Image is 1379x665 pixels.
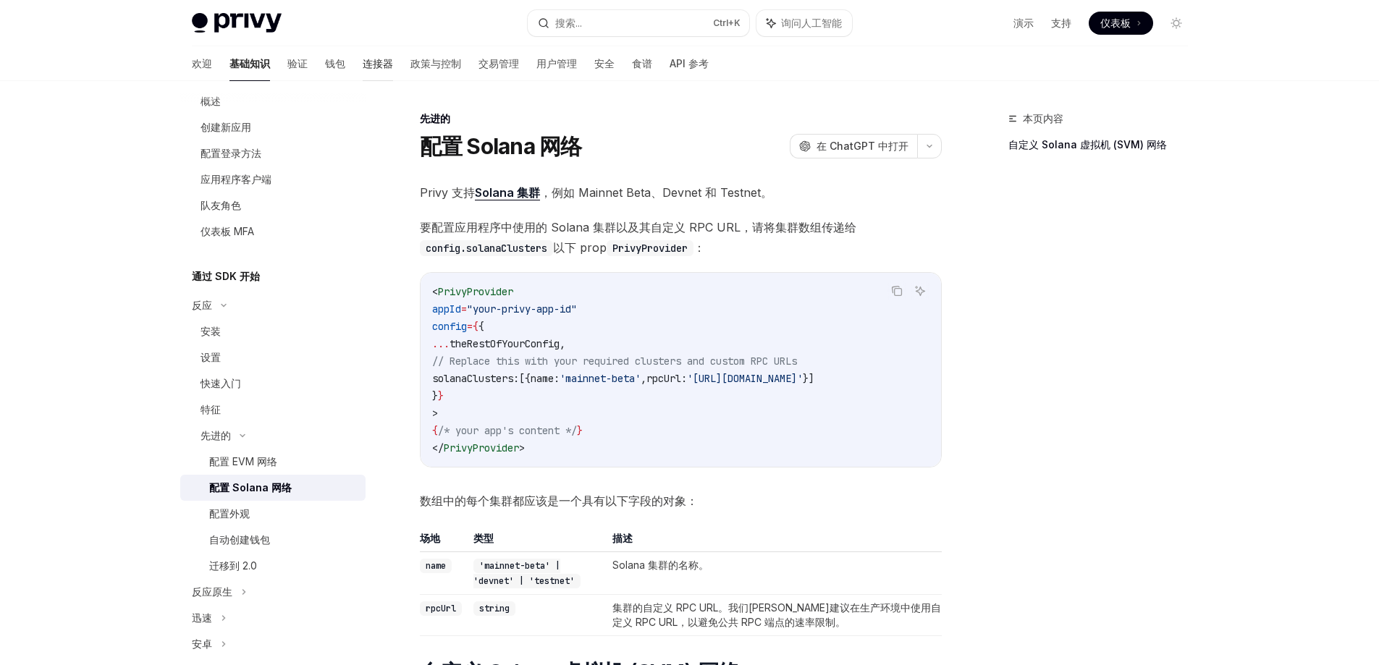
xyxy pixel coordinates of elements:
[1051,17,1071,29] font: 支持
[229,46,270,81] a: 基础知识
[180,140,366,166] a: 配置登录方法
[180,192,366,219] a: 队友角色
[180,370,366,397] a: 快速入门
[536,57,577,69] font: 用户管理
[612,532,633,544] font: 描述
[687,372,803,385] span: '[URL][DOMAIN_NAME]'
[478,320,484,333] span: {
[432,337,450,350] span: ...
[560,337,565,350] span: ,
[201,147,261,159] font: 配置登录方法
[192,638,212,650] font: 安卓
[325,46,345,81] a: 钱包
[410,46,461,81] a: 政策与控制
[410,57,461,69] font: 政策与控制
[432,441,444,454] span: </
[553,240,607,255] font: 以下 prop
[536,46,577,81] a: 用户管理
[670,57,709,69] font: API 参考
[790,134,917,158] button: 在 ChatGPT 中打开
[1008,133,1199,156] a: 自定义 Solana 虚拟机 (SVM) 网络
[201,225,254,237] font: 仪表板 MFA
[201,403,221,415] font: 特征
[420,559,452,573] code: name
[287,46,308,81] a: 验证
[209,507,250,520] font: 配置外观
[180,114,366,140] a: 创建新应用
[180,527,366,553] a: 自动创建钱包
[612,559,709,571] font: Solana 集群的名称。
[817,140,908,152] font: 在 ChatGPT 中打开
[693,240,705,255] font: ：
[192,585,232,598] font: 反应原生
[450,337,560,350] span: theRestOfYourConfig
[432,320,467,333] span: config
[438,285,513,298] span: PrivyProvider
[641,372,646,385] span: ,
[192,13,282,33] img: 灯光标志
[473,532,494,544] font: 类型
[728,17,741,28] font: +K
[473,559,581,588] code: 'mainnet-beta' | 'devnet' | 'testnet'
[180,449,366,475] a: 配置 EVM 网络
[519,372,531,385] span: [{
[612,601,941,628] font: 集群的自定义 RPC URL。我们[PERSON_NAME]建议在生产环境中使用自定义 RPC URL，以避免公共 RPC 端点的速率限制。
[201,173,271,185] font: 应用程序客户端
[1051,16,1071,30] a: 支持
[887,281,906,300] button: 复制代码块中的内容
[287,57,308,69] font: 验证
[531,372,560,385] span: name:
[911,281,929,300] button: 询问人工智能
[781,17,842,29] font: 询问人工智能
[192,611,212,624] font: 迅速
[420,112,450,124] font: 先进的
[432,372,519,385] span: solanaClusters:
[363,57,393,69] font: 连接器
[432,389,438,402] span: }
[519,441,525,454] span: >
[1013,16,1034,30] a: 演示
[607,240,693,256] code: PrivyProvider
[209,481,292,494] font: 配置 Solana 网络
[192,270,260,282] font: 通过 SDK 开始
[201,325,221,337] font: 安装
[478,46,519,81] a: 交易管理
[1165,12,1188,35] button: 切换暗模式
[478,57,519,69] font: 交易管理
[420,532,440,544] font: 场地
[180,553,366,579] a: 迁移到 2.0
[594,57,615,69] font: 安全
[209,533,270,546] font: 自动创建钱包
[670,46,709,81] a: API 参考
[432,424,438,437] span: {
[201,121,251,133] font: 创建新应用
[201,199,241,211] font: 队友角色
[444,441,519,454] span: PrivyProvider
[420,185,475,200] font: Privy 支持
[475,185,540,200] font: Solana 集群
[432,302,461,315] span: appId
[432,355,797,368] span: // Replace this with your required clusters and custom RPC URLs
[467,302,577,315] span: "your-privy-app-id"
[632,46,652,81] a: 食谱
[180,475,366,501] a: 配置 Solana 网络
[646,372,687,385] span: rpcUrl:
[180,344,366,370] a: 设置
[632,57,652,69] font: 食谱
[201,429,231,441] font: 先进的
[363,46,393,81] a: 连接器
[467,320,473,333] span: =
[1013,17,1034,29] font: 演示
[420,133,582,159] font: 配置 Solana 网络
[756,10,852,36] button: 询问人工智能
[180,219,366,245] a: 仪表板 MFA
[577,424,583,437] span: }
[560,372,641,385] span: 'mainnet-beta'
[201,351,221,363] font: 设置
[180,501,366,527] a: 配置外观
[540,185,772,200] font: ，例如 Mainnet Beta、Devnet 和 Testnet。
[594,46,615,81] a: 安全
[803,372,814,385] span: }]
[180,397,366,423] a: 特征
[420,240,553,256] code: config.solanaClusters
